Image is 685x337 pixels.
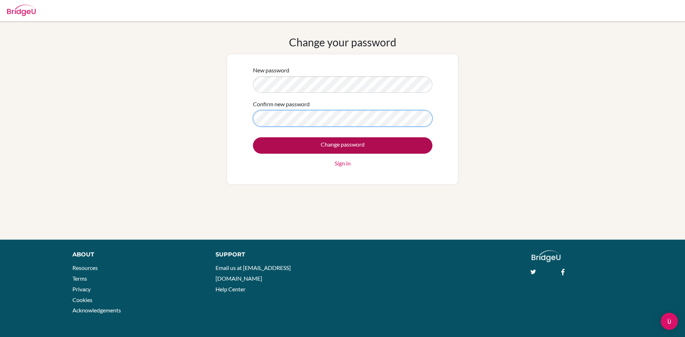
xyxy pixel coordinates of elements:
a: Help Center [215,286,245,292]
img: Bridge-U [7,5,36,16]
a: Privacy [72,286,91,292]
a: Email us at [EMAIL_ADDRESS][DOMAIN_NAME] [215,264,291,282]
input: Change password [253,137,432,154]
img: logo_white@2x-f4f0deed5e89b7ecb1c2cc34c3e3d731f90f0f143d5ea2071677605dd97b5244.png [532,250,560,262]
div: Open Intercom Messenger [661,313,678,330]
a: Cookies [72,296,92,303]
label: Confirm new password [253,100,310,108]
a: Sign in [335,159,351,168]
a: Acknowledgements [72,307,121,313]
a: Terms [72,275,87,282]
div: About [72,250,199,259]
label: New password [253,66,289,75]
a: Resources [72,264,98,271]
div: Support [215,250,334,259]
h1: Change your password [289,36,396,48]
